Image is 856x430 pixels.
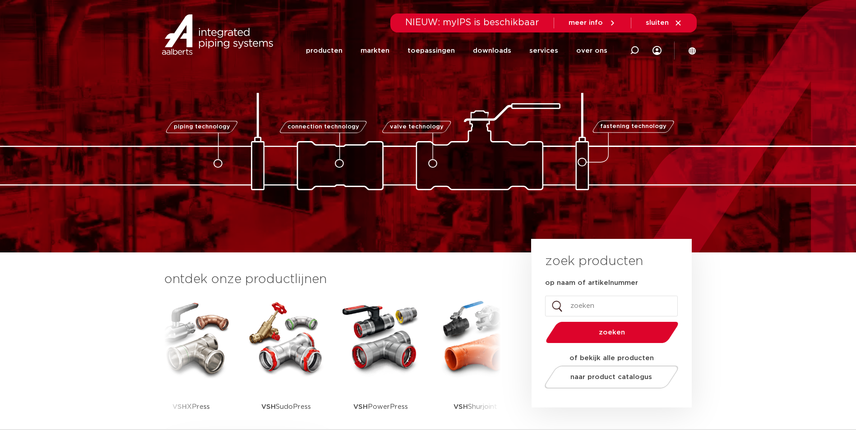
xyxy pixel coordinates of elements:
[407,33,455,68] a: toepassingen
[405,18,539,27] span: NIEUW: myIPS is beschikbaar
[306,33,607,68] nav: Menu
[542,321,682,344] button: zoeken
[529,33,558,68] a: services
[473,33,511,68] a: downloads
[576,33,607,68] a: over ons
[306,33,342,68] a: producten
[570,374,652,380] span: naar product catalogus
[569,19,616,27] a: meer info
[545,252,643,270] h3: zoek producten
[261,403,276,410] strong: VSH
[545,296,678,316] input: zoeken
[646,19,682,27] a: sluiten
[353,403,368,410] strong: VSH
[545,279,638,288] label: op naam of artikelnummer
[569,329,655,336] span: zoeken
[164,270,501,288] h3: ontdek onze productlijnen
[172,403,187,410] strong: VSH
[569,19,603,26] span: meer info
[361,33,389,68] a: markten
[600,124,666,130] span: fastening technology
[453,403,468,410] strong: VSH
[174,124,230,130] span: piping technology
[287,124,359,130] span: connection technology
[646,19,669,26] span: sluiten
[542,366,680,389] a: naar product catalogus
[390,124,444,130] span: valve technology
[569,355,654,361] strong: of bekijk alle producten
